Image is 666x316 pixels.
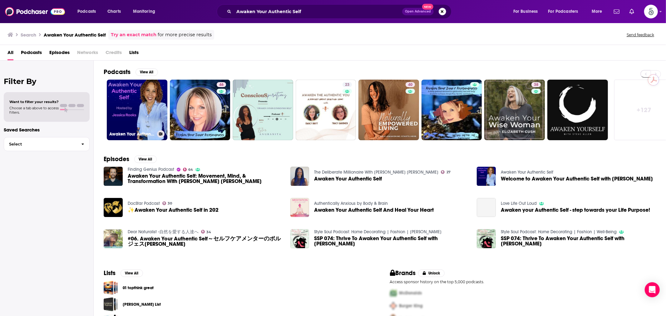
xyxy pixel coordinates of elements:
span: 46 [219,82,224,88]
span: for more precise results [158,31,212,38]
a: Awaken Your Authentic Self: Movement, Mind, & Transformation With Jeffrey Moore Williams [128,173,283,184]
a: 46 [217,82,226,87]
a: 40 [406,82,415,87]
img: #06. Awaken Your Authentic Self～セルフケアメンターのボルジェス理津子さん [104,230,123,249]
a: The Deliberate Millionaire With Rosemary Nonny Knight [314,170,438,175]
a: 40 [358,80,419,140]
a: Lists [129,47,139,60]
span: For Business [513,7,538,16]
a: 38 [531,82,541,87]
span: McDonalds [399,290,422,296]
a: #06. Awaken Your Authentic Self～セルフケアメンターのボルジェス理津子さん [128,236,283,247]
span: 64 [188,168,193,171]
a: Awaken Your Authentic Self And Heal Your Heart [314,207,434,213]
button: open menu [544,7,587,17]
a: 30 [162,201,172,205]
div: Open Intercom Messenger [645,282,660,297]
h3: Awaken Your Authentic Self [44,32,106,38]
span: 34 [206,231,211,234]
h2: Brands [390,269,416,277]
img: First Pro Logo [387,287,399,299]
a: Show notifications dropdown [611,6,622,17]
a: Podchaser - Follow, Share and Rate Podcasts [5,6,65,17]
h2: Podcasts [104,68,131,76]
a: Dear Naturalist -自然を愛する人達へ [128,229,199,235]
h3: Awaken Your Authentic Self [109,131,155,137]
a: 34 [201,230,211,234]
a: Awaken Your Authentic Self And Heal Your Heart [290,198,309,217]
img: ✨Awaken Your Authentic Self in 202 [104,198,123,217]
button: Open AdvancedNew [402,8,434,15]
a: Awaken Your Authentic Self [314,176,382,181]
span: Podcasts [77,7,96,16]
span: Open Advanced [405,10,431,13]
span: Want to filter your results? [9,100,59,104]
img: Awaken Your Authentic Self [290,167,309,186]
span: Burger King [399,303,423,309]
a: 01 topthink great [104,281,118,295]
span: ✨Awaken Your Authentic Self in 202 [128,207,219,213]
span: New [422,4,433,10]
span: SSP 074: Thrive To Awaken Your Authentic Self with [PERSON_NAME] [314,236,469,246]
img: Awaken Your Authentic Self: Movement, Mind, & Transformation With Jeffrey Moore Williams [104,167,123,186]
a: Charts [103,7,125,17]
a: 46 [170,80,230,140]
a: 38 [484,80,545,140]
a: Try an exact match [111,31,156,38]
a: SSP 074: Thrive To Awaken Your Authentic Self with Susan Sinclair [314,236,469,246]
span: 40 [408,82,412,88]
span: Monitoring [133,7,155,16]
a: Welcome to Awaken Your Authentic Self with Jessica Rooks [501,176,653,181]
a: DocStar Podcast [128,201,160,206]
a: Awaken your Authentic Self - step towards your Life Purpose! [477,198,496,217]
img: SSP 074: Thrive To Awaken Your Authentic Self with Susan Sinclair [477,229,496,248]
a: Awaken your Authentic Self - step towards your Life Purpose! [501,207,650,213]
a: [PERSON_NAME] List [123,301,161,308]
img: Second Pro Logo [387,299,399,312]
a: Show notifications dropdown [627,6,637,17]
span: #06. Awaken Your Authentic Self～セルフケアメンターのボルジェス[PERSON_NAME] [128,236,283,247]
span: Choose a tab above to access filters. [9,106,59,115]
button: Send feedback [625,32,656,37]
button: Select [4,137,90,151]
a: 64 [183,168,193,171]
a: Marcus Lohrmann_Religion_Total List [104,297,118,311]
a: Style Soul Podcast: Home Decorating | Fashion | Well-Being [501,229,617,235]
span: Logged in as Spiral5-G2 [644,5,658,18]
span: For Podcasters [548,7,578,16]
button: open menu [73,7,104,17]
span: Charts [107,7,121,16]
img: SSP 074: Thrive To Awaken Your Authentic Self with Susan Sinclair [290,229,309,248]
p: Access sponsor history on the top 5,000 podcasts. [390,279,656,284]
button: Unlock [418,269,445,277]
p: Saved Searches [4,127,90,133]
a: Love Life Out Loud [501,201,537,206]
a: 23 [343,82,352,87]
input: Search podcasts, credits, & more... [234,7,402,17]
div: Search podcasts, credits, & more... [223,4,457,19]
a: 27 [441,170,451,174]
a: Style Soul Podcast: Home Decorating | Fashion | Feng Shui [314,229,442,235]
a: All [7,47,13,60]
a: EpisodesView All [104,155,157,163]
a: Podcasts [21,47,42,60]
button: View All [136,68,158,76]
a: 01 topthink great [123,284,154,291]
a: Finding Genius Podcast [128,167,174,172]
h2: Lists [104,269,116,277]
a: 23 [296,80,356,140]
span: Welcome to Awaken Your Authentic Self with [PERSON_NAME] [501,176,653,181]
span: More [592,7,602,16]
a: Awaken Your Authentic Self [501,170,553,175]
h2: Episodes [104,155,129,163]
